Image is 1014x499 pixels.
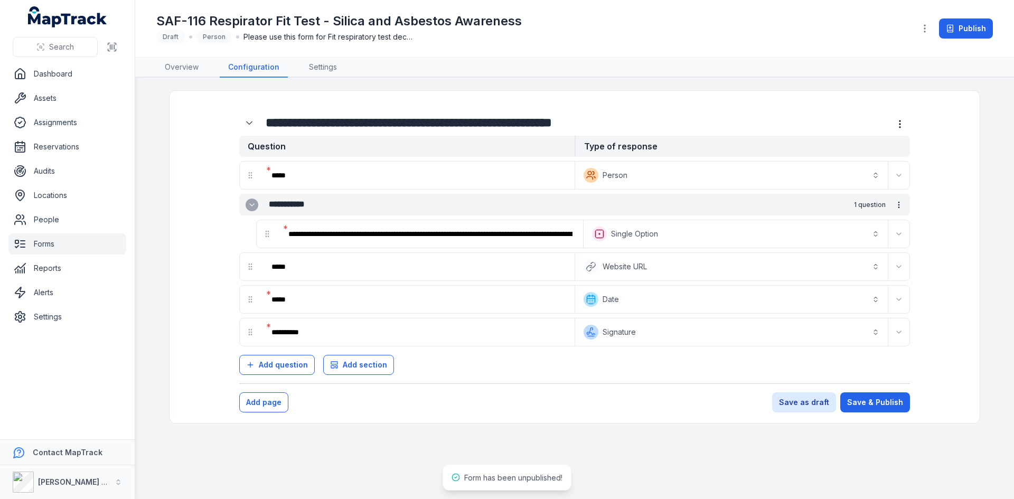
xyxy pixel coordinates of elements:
[577,321,886,344] button: Signature
[156,13,522,30] h1: SAF-116 Respirator Fit Test - Silica and Asbestos Awareness
[246,328,255,336] svg: drag
[263,255,572,278] div: :r7jk:-form-item-label
[8,161,126,182] a: Audits
[890,225,907,242] button: Expand
[33,448,102,457] strong: Contact MapTrack
[239,113,261,133] div: :r7is:-form-item-label
[28,6,107,27] a: MapTrack
[246,199,258,211] button: Expand
[343,360,387,370] span: Add section
[8,136,126,157] a: Reservations
[586,222,886,246] button: Single Option
[8,209,126,230] a: People
[577,164,886,187] button: Person
[772,392,836,412] button: Save as draft
[890,258,907,275] button: Expand
[890,114,910,134] button: more-detail
[8,112,126,133] a: Assignments
[263,321,572,344] div: :r7k0:-form-item-label
[577,255,886,278] button: Website URL
[464,473,562,482] span: Form has been unpublished!
[240,289,261,310] div: drag
[577,288,886,311] button: Date
[239,113,259,133] button: Expand
[13,37,98,57] button: Search
[239,392,288,412] button: Add page
[8,63,126,84] a: Dashboard
[890,196,908,214] button: more-detail
[246,295,255,304] svg: drag
[263,164,572,187] div: :r7j4:-form-item-label
[263,230,271,238] svg: drag
[8,233,126,255] a: Forms
[49,42,74,52] span: Search
[239,355,315,375] button: Add question
[890,324,907,341] button: Expand
[239,136,575,157] strong: Question
[8,258,126,279] a: Reports
[257,223,278,244] div: drag
[246,171,255,180] svg: drag
[156,30,185,44] div: Draft
[240,256,261,277] div: drag
[8,185,126,206] a: Locations
[243,32,412,42] span: Please use this form for Fit respiratory test declaration
[323,355,394,375] button: Add section
[301,58,345,78] a: Settings
[38,477,125,486] strong: [PERSON_NAME] Group
[196,30,232,44] div: Person
[263,288,572,311] div: :r7jq:-form-item-label
[890,167,907,184] button: Expand
[259,360,308,370] span: Add question
[240,165,261,186] div: drag
[8,282,126,303] a: Alerts
[575,136,910,157] strong: Type of response
[246,262,255,271] svg: drag
[280,222,581,246] div: :r7je:-form-item-label
[240,322,261,343] div: drag
[8,306,126,327] a: Settings
[890,291,907,308] button: Expand
[840,392,910,412] button: Save & Publish
[220,58,288,78] a: Configuration
[8,88,126,109] a: Assets
[156,58,207,78] a: Overview
[939,18,993,39] button: Publish
[854,201,886,209] span: 1 question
